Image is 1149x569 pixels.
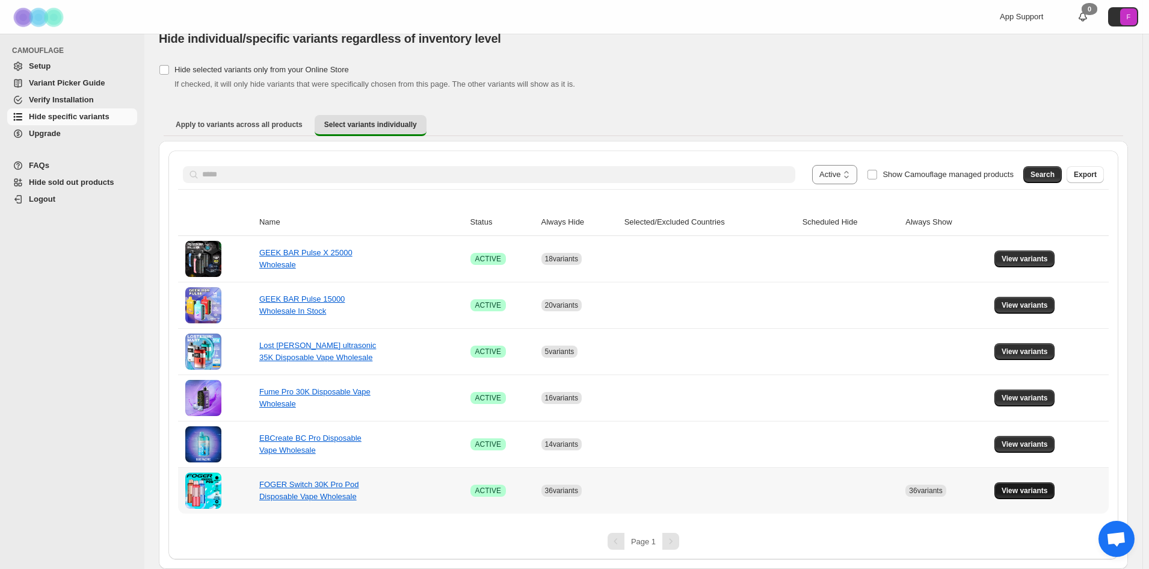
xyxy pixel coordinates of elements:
button: View variants [994,343,1055,360]
a: Upgrade [7,125,137,142]
a: Fume Pro 30K Disposable Vape Wholesale [259,387,371,408]
div: 0 [1082,3,1097,15]
span: Page 1 [631,537,656,546]
a: Verify Installation [7,92,137,108]
th: Name [256,209,467,236]
text: F [1127,13,1131,20]
img: Lost Mary ultrasonic 35K Disposable Vape Wholesale [185,334,221,370]
span: 18 variants [545,255,578,263]
span: Hide individual/specific variants regardless of inventory level [159,32,501,45]
nav: Pagination [178,533,1109,550]
span: Logout [29,194,55,204]
span: ACTIVE [475,254,501,264]
img: GEEK BAR Pulse 15000 Wholesale In Stock [185,287,221,323]
span: FAQs [29,161,49,170]
span: Hide selected variants only from your Online Store [174,65,349,74]
th: Status [467,209,538,236]
a: 0 [1077,11,1089,23]
span: 14 variants [545,440,578,449]
span: 36 variants [545,487,578,495]
img: GEEK BAR Pulse X 25000 Wholesale [185,241,221,277]
span: ACTIVE [475,347,501,356]
a: Variant Picker Guide [7,75,137,92]
span: Hide sold out products [29,178,114,187]
img: Fume Pro 30K Disposable Vape Wholesale [185,380,221,416]
span: View variants [1002,486,1048,496]
th: Always Hide [538,209,621,236]
th: Selected/Excluded Countries [621,209,799,236]
span: Upgrade [29,129,61,138]
span: ACTIVE [475,440,501,449]
span: ACTIVE [475,393,501,403]
a: Hide sold out products [7,174,137,191]
span: View variants [1002,393,1048,403]
button: View variants [994,482,1055,499]
button: View variants [994,250,1055,267]
span: Select variants individually [324,120,417,129]
button: View variants [994,297,1055,314]
span: Search [1030,170,1055,179]
img: EBCreate BC Pro Disposable Vape Wholesale [185,426,221,462]
a: 开放式聊天 [1098,521,1135,557]
a: GEEK BAR Pulse X 25000 Wholesale [259,248,353,269]
a: Lost [PERSON_NAME] ultrasonic 35K Disposable Vape Wholesale [259,341,376,362]
span: ACTIVE [475,300,501,310]
button: Select variants individually [315,115,427,136]
span: Setup [29,61,51,70]
button: Apply to variants across all products [166,115,312,134]
img: FOGER Switch 30K Pro Pod Disposable Vape Wholesale [185,473,221,509]
span: 5 variants [545,347,574,356]
span: 16 variants [545,394,578,402]
a: FOGER Switch 30K Pro Pod Disposable Vape Wholesale [259,480,359,501]
span: Export [1074,170,1097,179]
span: ACTIVE [475,486,501,496]
a: Hide specific variants [7,108,137,125]
th: Always Show [902,209,991,236]
span: 36 variants [909,487,942,495]
span: View variants [1002,300,1048,310]
a: GEEK BAR Pulse 15000 Wholesale In Stock [259,294,345,316]
span: Verify Installation [29,95,94,104]
span: View variants [1002,254,1048,264]
img: Camouflage [10,1,70,34]
a: Logout [7,191,137,208]
a: EBCreate BC Pro Disposable Vape Wholesale [259,434,362,455]
span: Show Camouflage managed products [883,170,1014,179]
a: Setup [7,58,137,75]
th: Scheduled Hide [799,209,902,236]
span: Avatar with initials F [1120,8,1137,25]
span: 20 variants [545,301,578,309]
button: Export [1067,166,1104,183]
button: Search [1023,166,1062,183]
span: Hide specific variants [29,112,109,121]
div: Select variants individually [159,141,1128,569]
span: View variants [1002,440,1048,449]
span: CAMOUFLAGE [12,46,138,55]
span: Variant Picker Guide [29,78,105,87]
span: View variants [1002,347,1048,356]
button: View variants [994,390,1055,406]
span: If checked, it will only hide variants that were specifically chosen from this page. The other va... [174,79,575,89]
button: View variants [994,436,1055,453]
button: Avatar with initials F [1108,7,1138,26]
a: FAQs [7,157,137,174]
span: App Support [1000,12,1043,21]
span: Apply to variants across all products [176,120,303,129]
